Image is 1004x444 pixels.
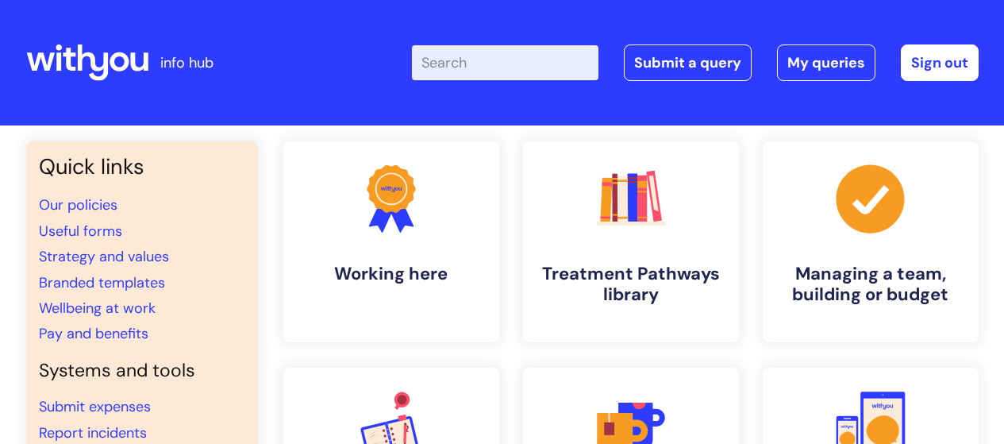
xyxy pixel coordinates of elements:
p: info hub [160,50,213,75]
a: Managing a team, building or budget [763,141,979,342]
div: | - [412,44,979,81]
h4: Working here [296,264,487,284]
a: Sign out [901,44,979,81]
input: Search [412,45,598,80]
a: Submit expenses [39,397,151,416]
a: Working here [283,141,499,342]
h4: Treatment Pathways library [536,264,726,306]
h4: Systems and tools [39,360,245,382]
a: My queries [777,44,875,81]
a: Treatment Pathways library [523,141,739,342]
a: Submit a query [624,44,752,81]
a: Pay and benefits [39,324,148,343]
a: Our policies [39,195,117,214]
a: Strategy and values [39,247,169,266]
h3: Quick links [39,154,245,180]
a: Branded templates [39,273,165,292]
a: Wellbeing at work [39,299,156,318]
h4: Managing a team, building or budget [775,264,966,306]
a: Useful forms [39,222,122,241]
